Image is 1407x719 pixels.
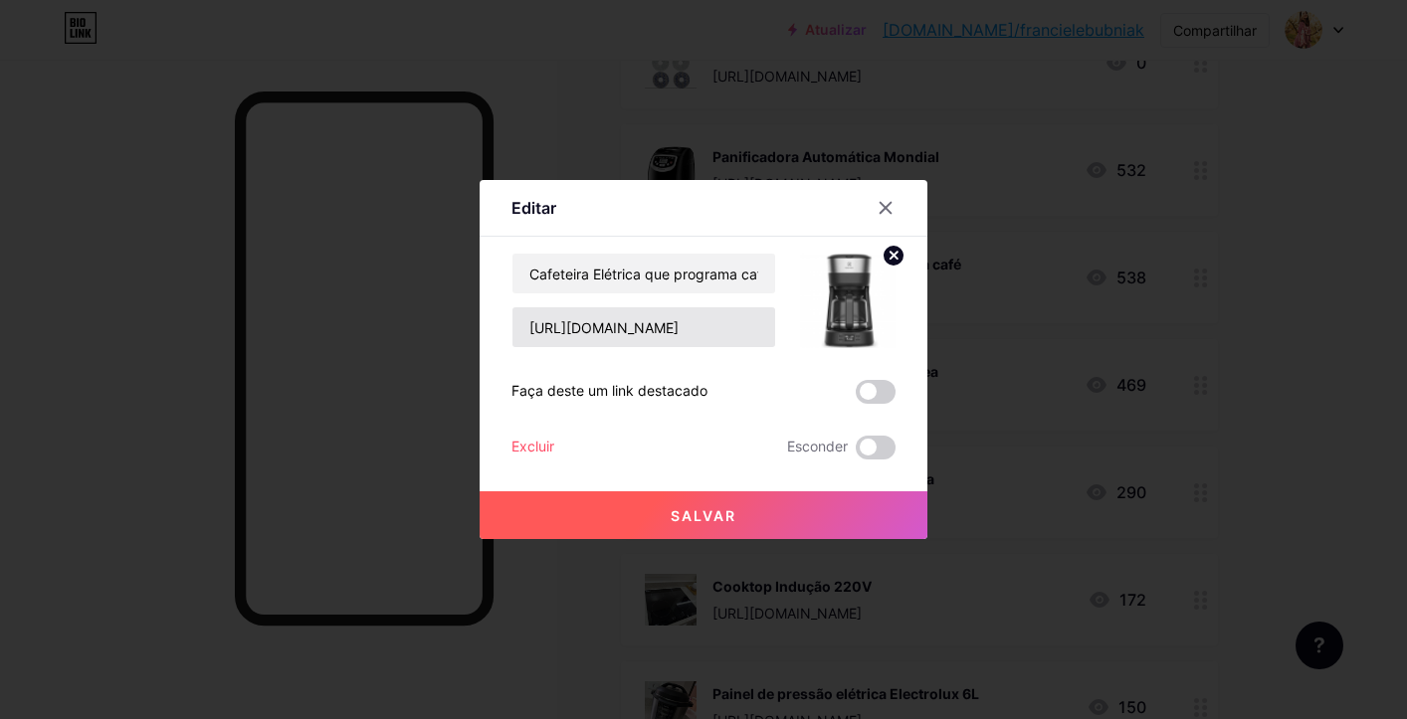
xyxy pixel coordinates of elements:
[511,438,554,454] font: Excluir
[787,438,848,454] font: Esconder
[671,507,736,524] font: Salvar
[800,253,896,348] img: link_miniatura
[480,491,927,539] button: Salvar
[511,382,707,399] font: Faça deste um link destacado
[512,307,775,347] input: URL
[512,254,775,293] input: Título
[511,198,556,218] font: Editar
